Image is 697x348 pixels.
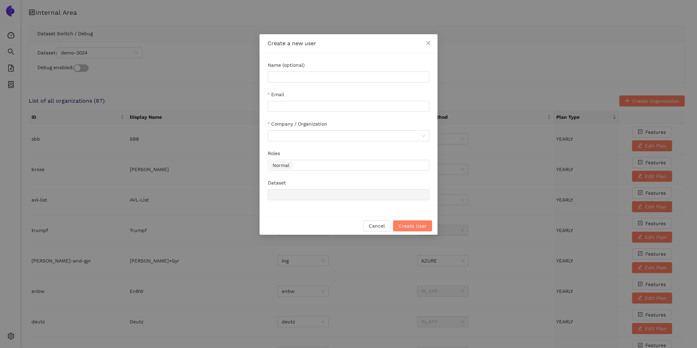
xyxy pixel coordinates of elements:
button: Create User [393,220,432,231]
input: Name (optional) [268,72,429,82]
label: Dataset [268,179,286,186]
input: Dataset [268,189,429,200]
span: Normal [273,162,289,169]
input: Company / Organization [272,131,420,141]
span: Create User [398,222,427,230]
span: Normal [269,161,292,169]
label: Company / Organization [268,120,327,128]
button: Close [419,34,438,53]
label: Roles [268,150,280,157]
label: Email [268,91,284,98]
span: Cancel [369,222,385,230]
button: Cancel [363,220,390,231]
span: close [426,40,431,46]
input: Email [268,101,429,112]
div: Create a new user [268,40,429,47]
label: Name (optional) [268,61,305,69]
